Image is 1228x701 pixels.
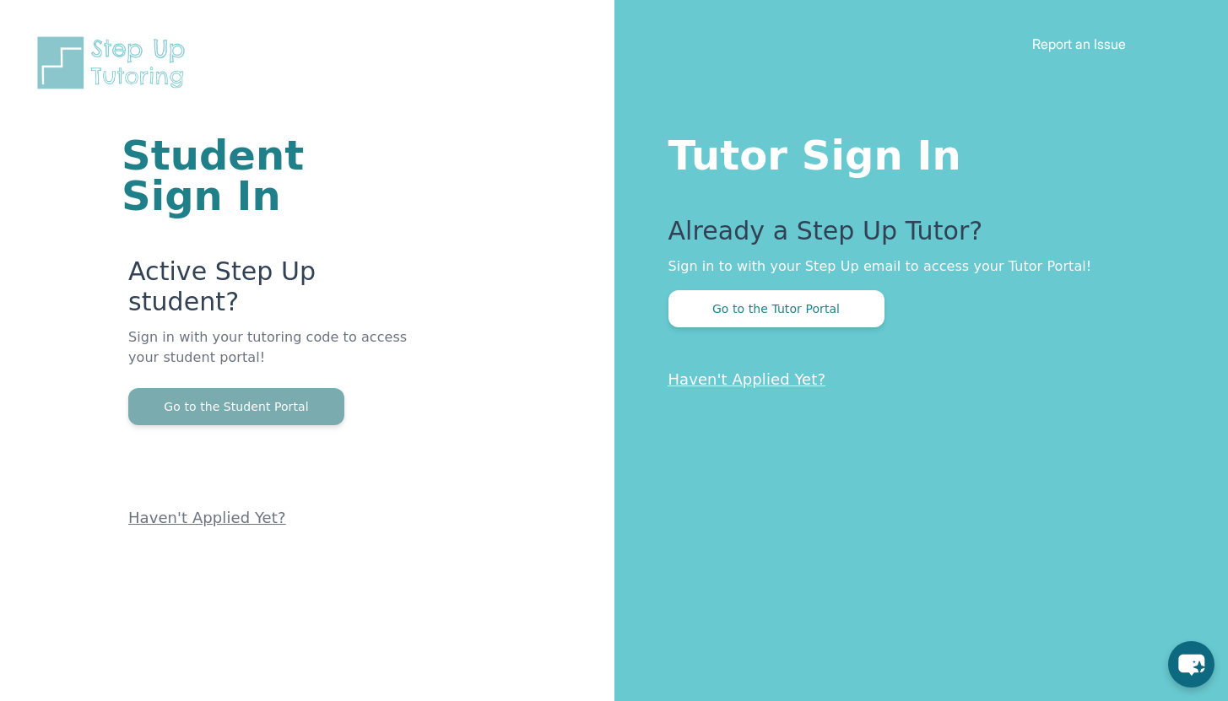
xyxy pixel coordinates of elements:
[668,256,1161,277] p: Sign in to with your Step Up email to access your Tutor Portal!
[668,216,1161,256] p: Already a Step Up Tutor?
[668,300,884,316] a: Go to the Tutor Portal
[128,509,286,526] a: Haven't Applied Yet?
[1168,641,1214,688] button: chat-button
[668,290,884,327] button: Go to the Tutor Portal
[1032,35,1126,52] a: Report an Issue
[122,135,412,216] h1: Student Sign In
[668,128,1161,175] h1: Tutor Sign In
[128,398,344,414] a: Go to the Student Portal
[128,327,412,388] p: Sign in with your tutoring code to access your student portal!
[128,388,344,425] button: Go to the Student Portal
[668,370,826,388] a: Haven't Applied Yet?
[128,256,412,327] p: Active Step Up student?
[34,34,196,92] img: Step Up Tutoring horizontal logo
